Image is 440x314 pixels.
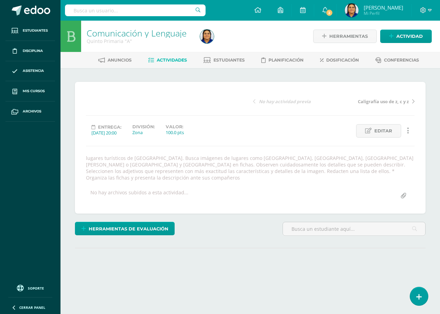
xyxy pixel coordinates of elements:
span: Conferencias [384,57,419,63]
a: Anuncios [98,55,132,66]
span: Editar [374,124,392,137]
img: a5e77f9f7bcd106dd1e8203e9ef801de.png [200,30,214,43]
input: Busca un estudiante aquí... [283,222,425,236]
a: Comunicación y Lenguaje [87,27,187,39]
span: Actividad [396,30,423,43]
a: Disciplina [5,41,55,61]
span: Caligrafía uso de z, c y z [358,98,409,105]
a: Archivos [5,101,55,122]
span: 2 [325,9,333,17]
a: Herramientas [313,30,377,43]
input: Busca un usuario... [65,4,205,16]
span: Asistencia [23,68,44,74]
span: Mi Perfil [364,10,403,16]
span: Cerrar panel [19,305,45,310]
h1: Comunicación y Lenguaje [87,28,192,38]
div: lugares turísticos de [GEOGRAPHIC_DATA]. Busca imágenes de lugares como [GEOGRAPHIC_DATA], [GEOGR... [83,155,417,181]
a: Herramientas de evaluación [75,222,175,235]
span: No hay actividad previa [259,98,311,105]
div: Quinto Primaria 'A' [87,38,192,44]
a: Dosificación [320,55,359,66]
label: Valor: [166,124,184,129]
a: Conferencias [375,55,419,66]
span: Estudiantes [23,28,48,33]
a: Actividades [148,55,187,66]
span: Anuncios [108,57,132,63]
a: Planificación [261,55,304,66]
span: Soporte [28,286,44,291]
span: Herramientas de evaluación [89,223,168,235]
img: a5e77f9f7bcd106dd1e8203e9ef801de.png [345,3,359,17]
div: Zona [132,129,155,136]
a: Actividad [380,30,432,43]
a: Mis cursos [5,81,55,101]
span: [PERSON_NAME] [364,4,403,11]
span: Entrega: [98,124,121,130]
span: Herramientas [329,30,368,43]
div: No hay archivos subidos a esta actividad... [90,189,188,203]
a: Caligrafía uso de z, c y z [334,98,415,105]
a: Estudiantes [5,21,55,41]
span: Planificación [268,57,304,63]
span: Actividades [157,57,187,63]
span: Disciplina [23,48,43,54]
span: Mis cursos [23,88,45,94]
a: Asistencia [5,61,55,82]
label: División: [132,124,155,129]
span: Estudiantes [213,57,245,63]
div: [DATE] 20:00 [91,130,121,136]
a: Estudiantes [203,55,245,66]
span: Dosificación [326,57,359,63]
div: 100.0 pts [166,129,184,136]
a: Soporte [8,283,52,292]
span: Archivos [23,109,41,114]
